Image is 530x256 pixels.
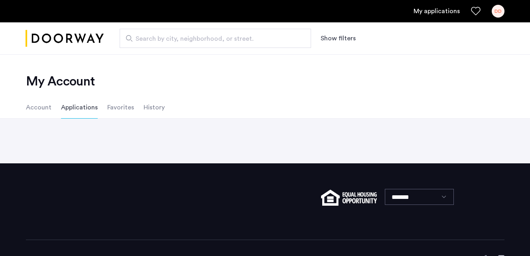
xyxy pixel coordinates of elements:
input: Apartment Search [120,29,311,48]
img: logo [26,24,104,54]
img: equal-housing.png [321,190,376,206]
div: DD [492,5,504,18]
select: Language select [385,189,454,205]
li: Applications [61,96,98,119]
li: Favorites [107,96,134,119]
button: Show or hide filters [321,34,356,43]
a: Favorites [471,6,481,16]
span: Search by city, neighborhood, or street. [136,34,289,44]
h2: My Account [26,73,504,89]
a: My application [414,6,460,16]
li: Account [26,96,51,119]
a: Cazamio logo [26,24,104,54]
li: History [144,96,165,119]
